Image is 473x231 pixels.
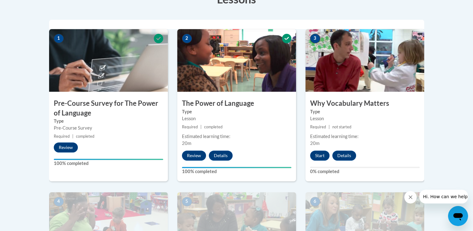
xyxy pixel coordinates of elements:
span: 2 [182,34,192,43]
img: Course Image [305,29,424,92]
div: Pre-Course Survey [54,125,163,131]
span: completed [76,134,94,139]
label: 100% completed [182,168,291,175]
img: Course Image [177,29,296,92]
iframe: Button to launch messaging window [448,206,468,226]
span: not started [332,125,351,129]
iframe: Close message [404,191,417,203]
span: | [329,125,330,129]
iframe: Message from company [419,190,468,203]
span: 1 [54,34,64,43]
span: 20m [310,141,320,146]
span: 5 [182,197,192,206]
button: Review [182,151,206,161]
span: | [200,125,202,129]
button: Start [310,151,330,161]
label: 0% completed [310,168,420,175]
span: Required [182,125,198,129]
span: Required [54,134,70,139]
button: Review [54,142,78,152]
label: Type [182,108,291,115]
span: completed [204,125,223,129]
span: 20m [182,141,191,146]
div: Your progress [182,167,291,168]
span: 3 [310,34,320,43]
span: 4 [54,197,64,206]
div: Lesson [182,115,291,122]
label: Type [54,118,163,125]
span: 6 [310,197,320,206]
div: Lesson [310,115,420,122]
div: Your progress [54,159,163,160]
span: | [72,134,73,139]
button: Details [332,151,356,161]
h3: Why Vocabulary Matters [305,99,424,108]
label: 100% completed [54,160,163,167]
button: Details [209,151,233,161]
h3: The Power of Language [177,99,296,108]
img: Course Image [49,29,168,92]
div: Estimated learning time: [310,133,420,140]
h3: Pre-Course Survey for The Power of Language [49,99,168,118]
div: Estimated learning time: [182,133,291,140]
span: Hi. How can we help? [4,4,51,9]
span: Required [310,125,326,129]
label: Type [310,108,420,115]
